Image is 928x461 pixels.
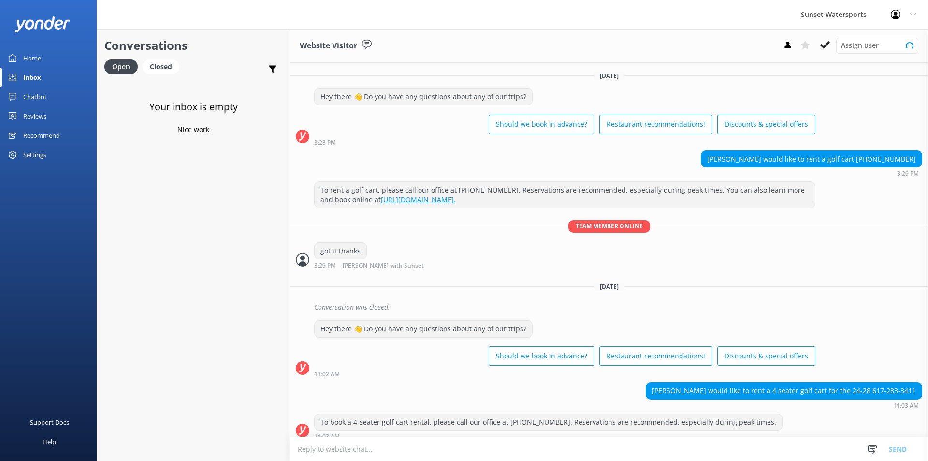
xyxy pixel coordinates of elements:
[717,346,815,366] button: Discounts & special offers
[314,433,783,440] div: Jul 21 2025 10:03am (UTC -05:00) America/Cancun
[897,171,919,177] strong: 3:29 PM
[315,321,532,337] div: Hey there 👋 Do you have any questions about any of our trips?
[893,403,919,409] strong: 11:03 AM
[43,432,56,451] div: Help
[104,36,282,55] h2: Conversations
[104,61,143,72] a: Open
[314,262,455,269] div: Jul 20 2025 02:29pm (UTC -05:00) America/Cancun
[315,243,366,259] div: got it thanks
[23,126,60,145] div: Recommend
[314,434,340,440] strong: 11:03 AM
[23,48,41,68] div: Home
[23,68,41,87] div: Inbox
[314,140,336,146] strong: 3:28 PM
[594,72,624,80] span: [DATE]
[30,413,69,432] div: Support Docs
[149,99,238,115] h3: Your inbox is empty
[381,195,456,204] a: [URL][DOMAIN_NAME].
[314,139,815,146] div: Jul 20 2025 02:28pm (UTC -05:00) America/Cancun
[489,115,594,134] button: Should we book in advance?
[23,106,46,126] div: Reviews
[177,124,209,135] p: Nice work
[314,263,336,269] strong: 3:29 PM
[315,182,815,208] div: To rent a golf cart, please call our office at [PHONE_NUMBER]. Reservations are recommended, espe...
[23,87,47,106] div: Chatbot
[14,16,70,32] img: yonder-white-logo.png
[300,40,357,52] h3: Website Visitor
[701,151,922,167] div: [PERSON_NAME] would like to rent a golf cart [PHONE_NUMBER]
[646,383,922,399] div: [PERSON_NAME] would like to rent a 4 seater golf cart for the 24-28 617-283-3411
[343,263,424,269] span: [PERSON_NAME] with Sunset
[568,220,650,232] span: Team member online
[314,371,815,377] div: Jul 21 2025 10:02am (UTC -05:00) America/Cancun
[296,299,922,315] div: 2025-07-21T13:25:49.096
[143,61,184,72] a: Closed
[701,170,922,177] div: Jul 20 2025 02:29pm (UTC -05:00) America/Cancun
[717,115,815,134] button: Discounts & special offers
[594,283,624,291] span: [DATE]
[315,89,532,105] div: Hey there 👋 Do you have any questions about any of our trips?
[143,59,179,74] div: Closed
[314,299,922,315] div: Conversation was closed.
[646,402,922,409] div: Jul 21 2025 10:03am (UTC -05:00) America/Cancun
[315,414,782,431] div: To book a 4-seater golf cart rental, please call our office at [PHONE_NUMBER]. Reservations are r...
[599,115,712,134] button: Restaurant recommendations!
[489,346,594,366] button: Should we book in advance?
[841,40,879,51] span: Assign user
[599,346,712,366] button: Restaurant recommendations!
[314,372,340,377] strong: 11:02 AM
[836,38,918,53] div: Assign User
[104,59,138,74] div: Open
[23,145,46,164] div: Settings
